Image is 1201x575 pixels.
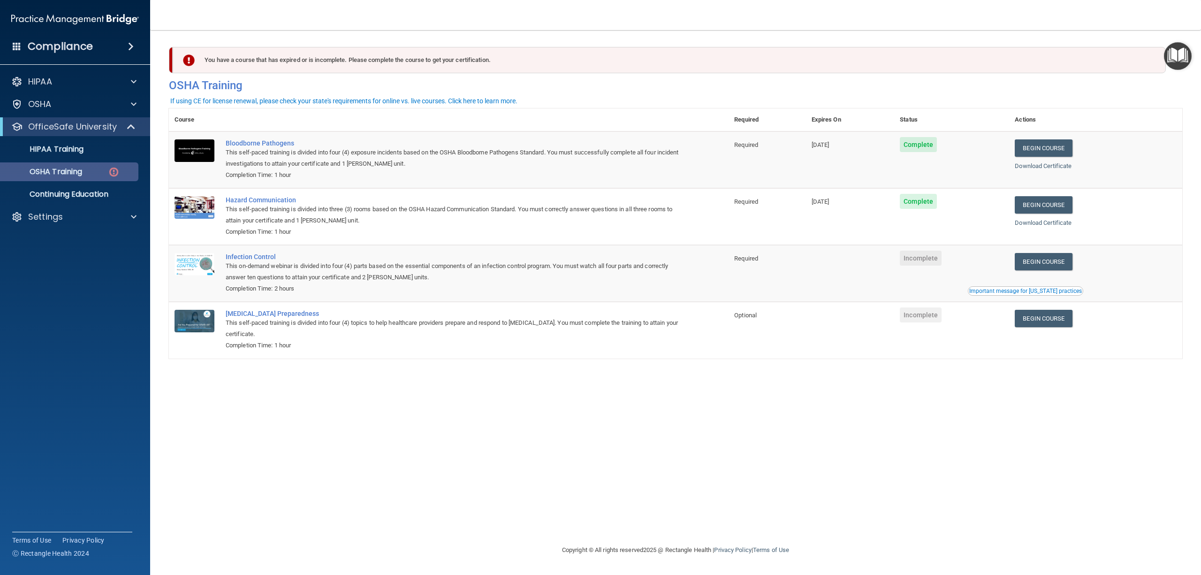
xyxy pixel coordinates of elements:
a: Terms of Use [753,546,789,553]
div: This self-paced training is divided into three (3) rooms based on the OSHA Hazard Communication S... [226,204,682,226]
img: exclamation-circle-solid-danger.72ef9ffc.png [183,54,195,66]
button: If using CE for license renewal, please check your state's requirements for online vs. live cours... [169,96,519,106]
h4: Compliance [28,40,93,53]
div: Completion Time: 1 hour [226,169,682,181]
p: Settings [28,211,63,222]
span: Incomplete [900,307,942,322]
th: Status [894,108,1009,131]
p: OSHA Training [6,167,82,176]
p: OfficeSafe University [28,121,117,132]
span: Complete [900,137,937,152]
div: If using CE for license renewal, please check your state's requirements for online vs. live cours... [170,98,517,104]
a: Settings [11,211,137,222]
p: HIPAA Training [6,145,84,154]
a: Privacy Policy [714,546,751,553]
div: Completion Time: 1 hour [226,340,682,351]
a: Download Certificate [1015,219,1072,226]
span: Optional [734,312,757,319]
a: Begin Course [1015,310,1072,327]
a: Privacy Policy [62,536,105,545]
div: Copyright © All rights reserved 2025 @ Rectangle Health | | [504,535,847,565]
span: Incomplete [900,251,942,266]
a: Bloodborne Pathogens [226,139,682,147]
a: Download Certificate [1015,162,1072,169]
div: You have a course that has expired or is incomplete. Please complete the course to get your certi... [173,47,1166,73]
p: OSHA [28,99,52,110]
th: Course [169,108,220,131]
a: Begin Course [1015,253,1072,270]
h4: OSHA Training [169,79,1182,92]
span: Required [734,198,758,205]
img: PMB logo [11,10,139,29]
img: danger-circle.6113f641.png [108,166,120,178]
span: [DATE] [812,198,829,205]
div: This self-paced training is divided into four (4) exposure incidents based on the OSHA Bloodborne... [226,147,682,169]
a: Terms of Use [12,536,51,545]
a: [MEDICAL_DATA] Preparedness [226,310,682,317]
div: Completion Time: 2 hours [226,283,682,294]
span: [DATE] [812,141,829,148]
a: OfficeSafe University [11,121,136,132]
span: Ⓒ Rectangle Health 2024 [12,549,89,558]
div: This self-paced training is divided into four (4) topics to help healthcare providers prepare and... [226,317,682,340]
a: Begin Course [1015,139,1072,157]
p: HIPAA [28,76,52,87]
button: Open Resource Center [1164,42,1192,70]
a: HIPAA [11,76,137,87]
p: Continuing Education [6,190,134,199]
a: Begin Course [1015,196,1072,214]
th: Actions [1009,108,1182,131]
a: Hazard Communication [226,196,682,204]
div: This on-demand webinar is divided into four (4) parts based on the essential components of an inf... [226,261,682,283]
a: OSHA [11,99,137,110]
th: Required [729,108,806,131]
span: Complete [900,194,937,209]
button: Read this if you are a dental practitioner in the state of CA [968,286,1083,296]
div: Important message for [US_STATE] practices [969,288,1082,294]
div: Completion Time: 1 hour [226,226,682,238]
th: Expires On [806,108,895,131]
span: Required [734,141,758,148]
a: Infection Control [226,253,682,261]
span: Required [734,255,758,262]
